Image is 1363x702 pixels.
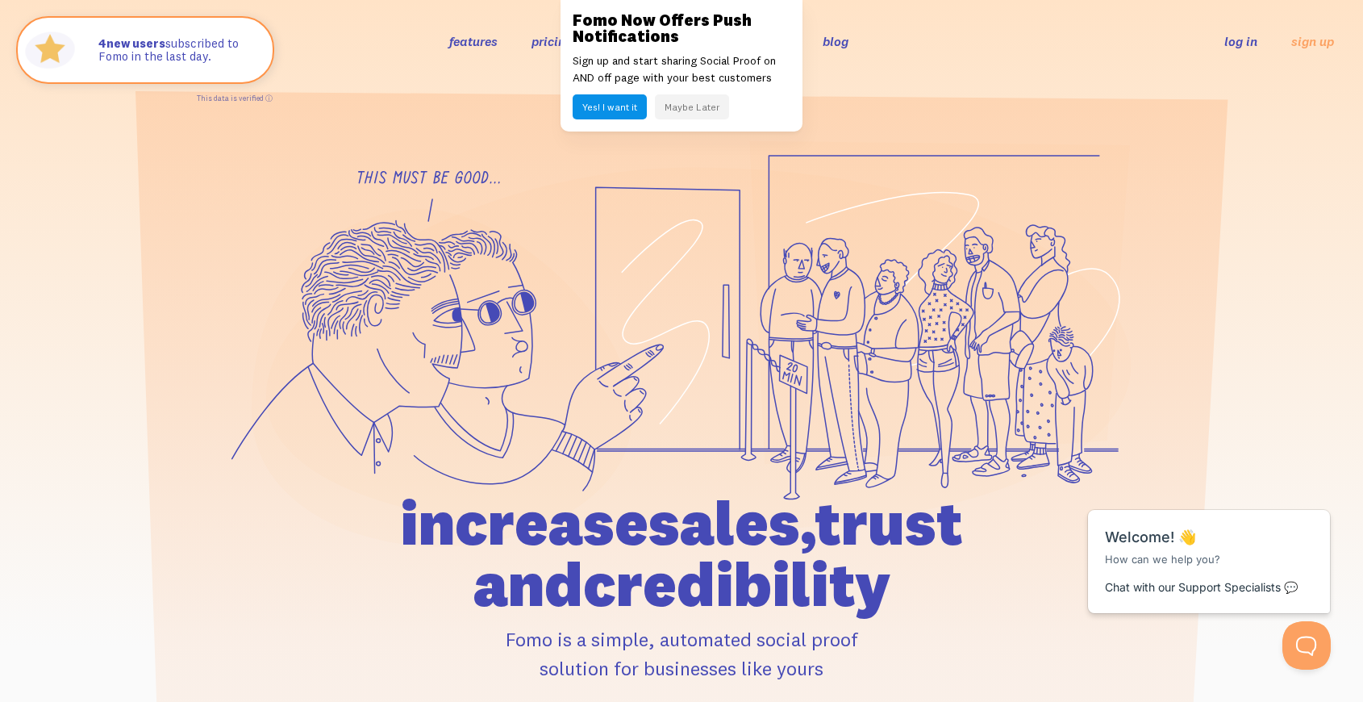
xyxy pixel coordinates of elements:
button: Yes! I want it [573,94,647,119]
a: blog [823,33,848,49]
button: Maybe Later [655,94,729,119]
p: Sign up and start sharing Social Proof on AND off page with your best customers [573,52,790,86]
p: Fomo is a simple, automated social proof solution for businesses like yours [308,625,1055,683]
h3: Fomo Now Offers Push Notifications [573,12,790,44]
a: pricing [531,33,573,49]
h1: increase sales, trust and credibility [308,492,1055,615]
iframe: Help Scout Beacon - Open [1282,621,1331,670]
a: features [449,33,498,49]
a: sign up [1291,33,1334,50]
a: This data is verified ⓘ [197,94,273,102]
a: log in [1224,33,1257,49]
iframe: Help Scout Beacon - Messages and Notifications [1080,470,1340,621]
